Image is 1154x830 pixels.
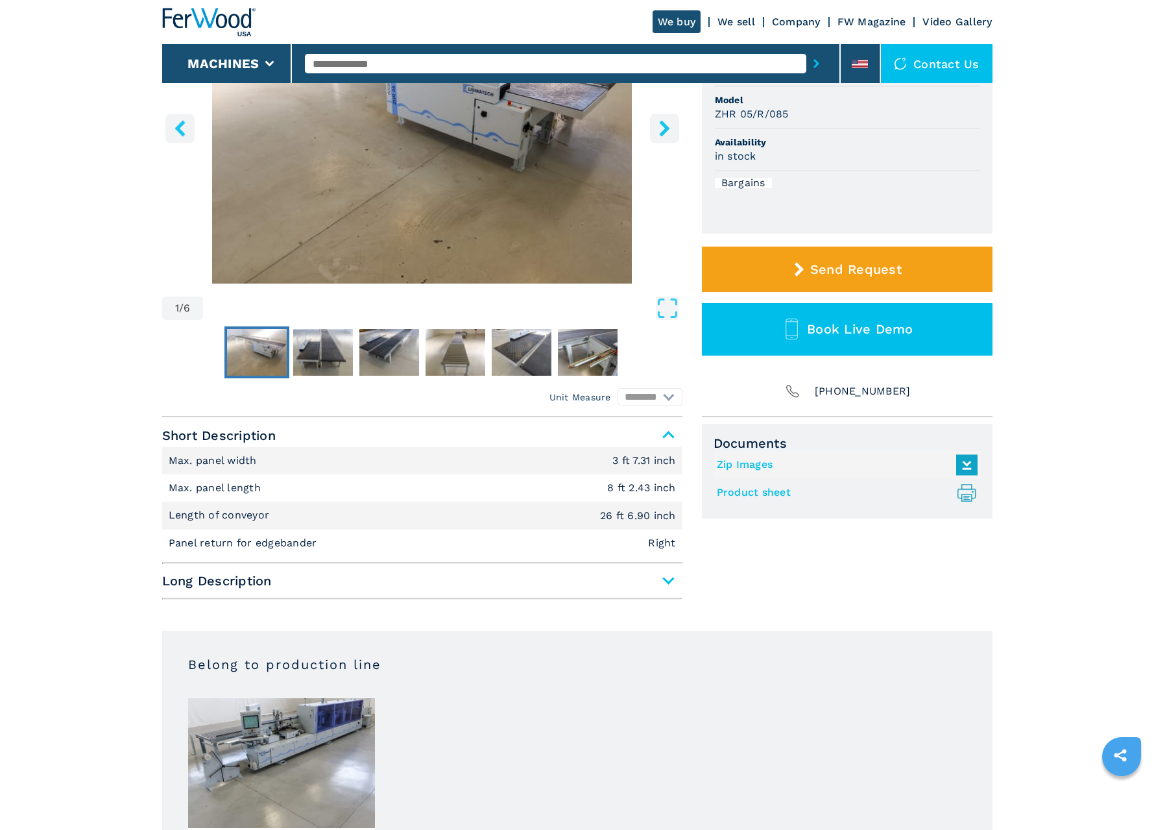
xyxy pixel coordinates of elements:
button: Go to Slide 6 [555,326,620,378]
a: We buy [653,10,701,33]
span: 1 [175,303,179,313]
span: Long Description [162,569,682,592]
iframe: Chat [1099,772,1144,820]
em: Unit Measure [549,391,611,404]
span: Availability [715,136,980,149]
a: sharethis [1104,739,1136,772]
div: Contact us [881,44,992,83]
img: 3d0928b38a35b7f30003e5e0fec162d4 [426,329,485,376]
a: Video Gallery [922,16,992,28]
img: f09621f3e322fc64afb6a9b0e830eb78 [293,329,353,376]
em: 26 ft 6.90 inch [600,511,676,521]
p: Max. panel length [169,481,265,495]
button: Send Request [702,247,992,292]
button: Machines [187,56,259,71]
span: Send Request [810,262,902,277]
button: Go to Slide 2 [291,326,355,378]
img: 45bd18173555adf3c948ea546c2a0a71 [492,329,551,376]
a: We sell [717,16,755,28]
em: 3 ft 7.31 inch [612,456,676,466]
button: Go to Slide 5 [489,326,554,378]
img: Phone [784,382,802,400]
div: Bargains [715,178,772,188]
div: Short Description [162,447,682,557]
p: Panel return for edgebander [169,536,320,550]
h3: ZHR 05/R/085 [715,106,789,121]
img: ff96db246bff3f4f330f04af4b27054d [227,329,287,376]
img: Single Sided Edgebanders HOMAG + LIGMATECH KAR 210 AMBITION 2274 [188,698,375,828]
p: Max. panel width [169,454,260,468]
button: submit-button [806,49,826,79]
a: Product sheet [717,482,971,504]
span: [PHONE_NUMBER] [815,382,911,400]
span: 6 [184,303,190,313]
a: Zip Images [717,454,971,476]
span: Book Live Demo [807,321,913,337]
button: Open Fullscreen [206,297,679,320]
h4: Belong to production line [188,657,381,672]
span: Documents [714,435,981,451]
img: Ferwood [162,8,256,36]
em: 8 ft 2.43 inch [607,483,676,493]
a: FW Magazine [837,16,906,28]
button: Go to Slide 1 [224,326,289,378]
img: 728a45c06ab80df00d9e8a3872af3028 [359,329,419,376]
span: / [179,303,184,313]
button: left-button [165,114,195,143]
img: 081faca7779f5606feabbdbfc6a507ab [558,329,618,376]
h3: in stock [715,149,756,164]
button: Book Live Demo [702,303,992,356]
span: Model [715,93,980,106]
img: Contact us [894,57,907,70]
button: Go to Slide 4 [423,326,488,378]
em: Right [648,538,675,548]
span: Short Description [162,424,682,447]
p: Length of conveyor [169,508,273,522]
button: Go to Slide 3 [357,326,422,378]
button: right-button [650,114,679,143]
a: Company [772,16,821,28]
nav: Thumbnail Navigation [162,326,682,378]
